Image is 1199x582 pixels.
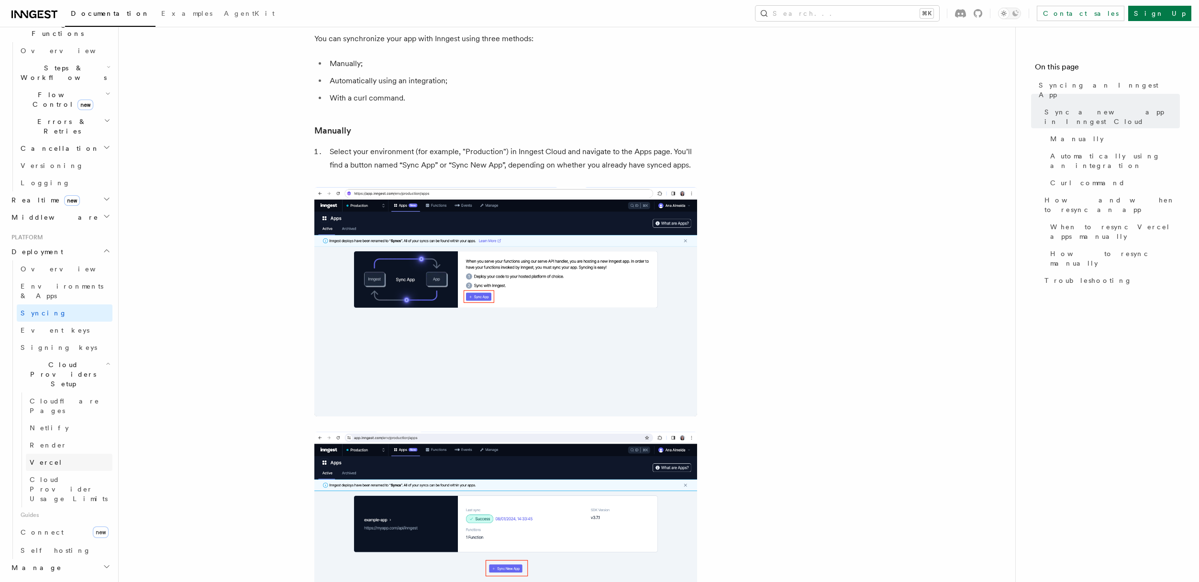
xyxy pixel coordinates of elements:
span: Syncing [21,309,67,317]
span: Cloudflare Pages [30,397,100,414]
span: new [93,526,109,538]
span: Cloud Provider Usage Limits [30,476,108,503]
button: Manage [8,559,112,576]
span: Inngest Functions [8,19,103,38]
div: Inngest Functions [8,42,112,191]
button: Cloud Providers Setup [17,356,112,392]
button: Flow Controlnew [17,86,112,113]
a: Sync a new app in Inngest Cloud [1041,103,1180,130]
kbd: ⌘K [920,9,933,18]
a: Documentation [65,3,155,27]
span: Cloud Providers Setup [17,360,106,389]
a: Connectnew [17,523,112,542]
a: AgentKit [218,3,280,26]
span: Logging [21,179,70,187]
a: Netlify [26,419,112,436]
button: Middleware [8,209,112,226]
button: Search...⌘K [755,6,939,21]
a: Cloudflare Pages [26,392,112,419]
span: Environments & Apps [21,282,103,300]
a: Overview [17,260,112,278]
span: new [78,100,93,110]
a: Manually [314,124,351,137]
span: Signing keys [21,344,97,351]
span: Render [30,441,67,449]
span: Versioning [21,162,84,169]
a: Logging [17,174,112,191]
a: Cloud Provider Usage Limits [26,471,112,507]
li: Automatically using an integration; [327,74,697,88]
a: Troubleshooting [1041,272,1180,289]
span: When to resync Vercel apps manually [1050,222,1180,241]
span: Self hosting [21,547,91,554]
a: Render [26,436,112,454]
div: Cloud Providers Setup [17,392,112,507]
span: Sync a new app in Inngest Cloud [1044,107,1180,126]
span: Manage [8,563,62,572]
span: Manually [1050,134,1104,144]
span: Middleware [8,213,99,222]
span: Vercel [30,459,63,466]
a: Contact sales [1037,6,1124,21]
a: Environments & Apps [17,278,112,304]
span: Event keys [21,326,89,334]
span: Automatically using an integration [1050,151,1180,170]
span: Documentation [71,10,150,17]
a: Curl command [1046,174,1180,191]
a: Signing keys [17,339,112,356]
span: Curl command [1050,178,1125,188]
a: Overview [17,42,112,59]
span: Guides [17,507,112,523]
span: new [64,195,80,206]
li: With a curl command. [327,91,697,105]
h4: On this page [1035,61,1180,77]
span: Overview [21,47,119,55]
a: How to resync manually [1046,245,1180,272]
button: Steps & Workflows [17,59,112,86]
span: Deployment [8,247,63,257]
p: You can synchronize your app with Inngest using three methods: [314,32,697,45]
a: Manually [1046,130,1180,147]
a: Self hosting [17,542,112,559]
span: Syncing an Inngest App [1039,80,1180,100]
a: Versioning [17,157,112,174]
span: AgentKit [224,10,275,17]
span: Examples [161,10,212,17]
a: Syncing an Inngest App [1035,77,1180,103]
span: Overview [21,265,119,273]
div: Deployment [8,260,112,559]
a: Sign Up [1128,6,1191,21]
button: Toggle dark mode [998,8,1021,19]
span: Flow Control [17,90,105,109]
li: Select your environment (for example, "Production") in Inngest Cloud and navigate to the Apps pag... [327,145,697,172]
a: Examples [155,3,218,26]
a: Syncing [17,304,112,322]
span: Steps & Workflows [17,63,107,82]
button: Cancellation [17,140,112,157]
a: Automatically using an integration [1046,147,1180,174]
a: When to resync Vercel apps manually [1046,218,1180,245]
button: Deployment [8,243,112,260]
span: Realtime [8,195,80,205]
span: Cancellation [17,144,100,153]
button: Errors & Retries [17,113,112,140]
span: Troubleshooting [1044,276,1132,285]
li: Manually; [327,57,697,70]
a: How and when to resync an app [1041,191,1180,218]
span: How and when to resync an app [1044,195,1180,214]
span: How to resync manually [1050,249,1180,268]
span: Errors & Retries [17,117,104,136]
span: Netlify [30,424,69,432]
button: Realtimenew [8,191,112,209]
span: Connect [21,528,64,536]
a: Event keys [17,322,112,339]
span: Platform [8,234,43,241]
a: Vercel [26,454,112,471]
button: Inngest Functions [8,15,112,42]
img: Inngest Cloud screen with sync App button when you have no apps synced yet [314,187,697,416]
